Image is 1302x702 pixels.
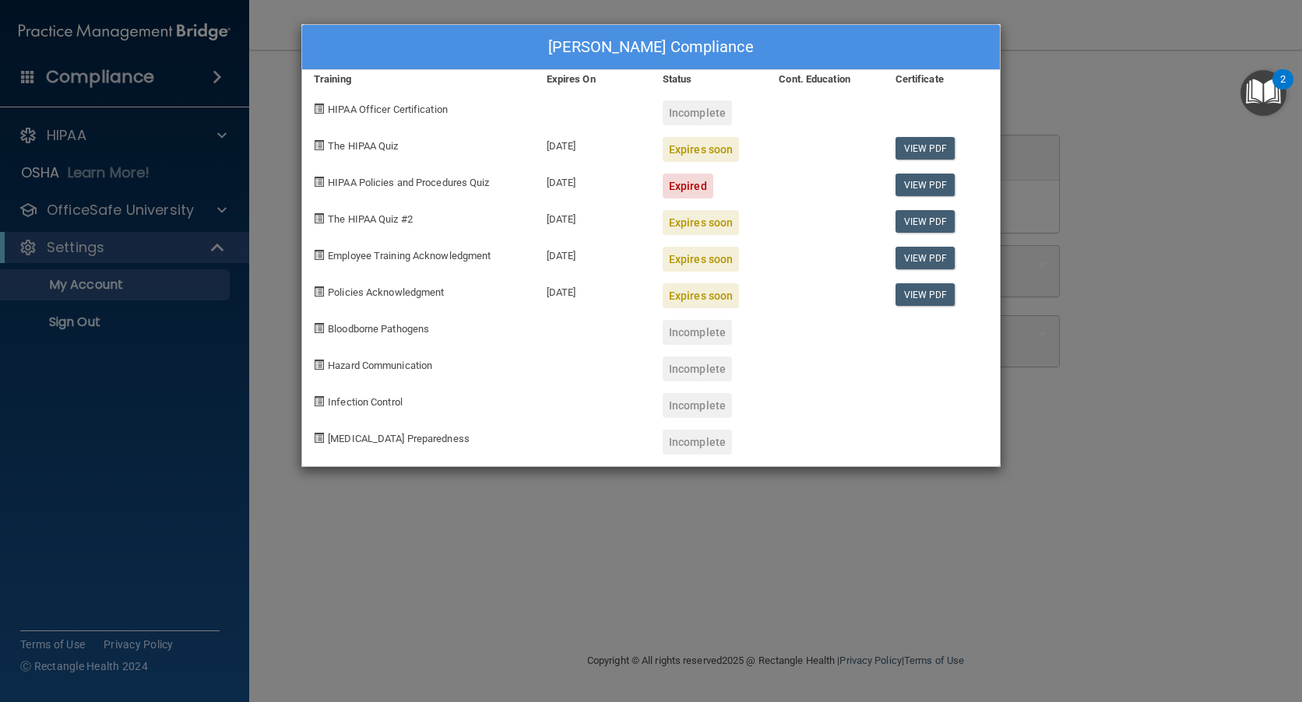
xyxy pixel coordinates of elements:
div: Expires soon [663,210,739,235]
button: Open Resource Center, 2 new notifications [1240,70,1286,116]
div: Expires soon [663,247,739,272]
span: The HIPAA Quiz #2 [328,213,413,225]
div: Expires soon [663,137,739,162]
a: View PDF [896,137,955,160]
div: [DATE] [535,125,651,162]
div: Expires On [535,70,651,89]
div: Incomplete [663,100,732,125]
span: HIPAA Policies and Procedures Quiz [328,177,489,188]
div: Incomplete [663,393,732,418]
span: [MEDICAL_DATA] Preparedness [328,433,470,444]
span: Hazard Communication [328,360,432,371]
div: Incomplete [663,430,732,455]
div: [DATE] [535,272,651,308]
div: [DATE] [535,162,651,198]
div: Training [302,70,535,89]
div: 2 [1280,79,1286,100]
a: View PDF [896,210,955,233]
span: Policies Acknowledgment [328,286,444,298]
div: Expired [663,174,713,198]
span: The HIPAA Quiz [328,140,398,152]
div: [DATE] [535,235,651,272]
div: Incomplete [663,320,732,345]
a: View PDF [896,174,955,196]
a: View PDF [896,283,955,306]
span: Infection Control [328,396,403,408]
div: Incomplete [663,356,732,381]
span: HIPAA Officer Certification [328,104,448,115]
div: Certificate [884,70,1000,89]
span: Bloodborne Pathogens [328,323,429,335]
div: [DATE] [535,198,651,235]
div: Expires soon [663,283,739,308]
a: View PDF [896,247,955,269]
div: Cont. Education [767,70,883,89]
span: Employee Training Acknowledgment [328,250,491,261]
div: [PERSON_NAME] Compliance [302,25,1000,70]
div: Status [651,70,767,89]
